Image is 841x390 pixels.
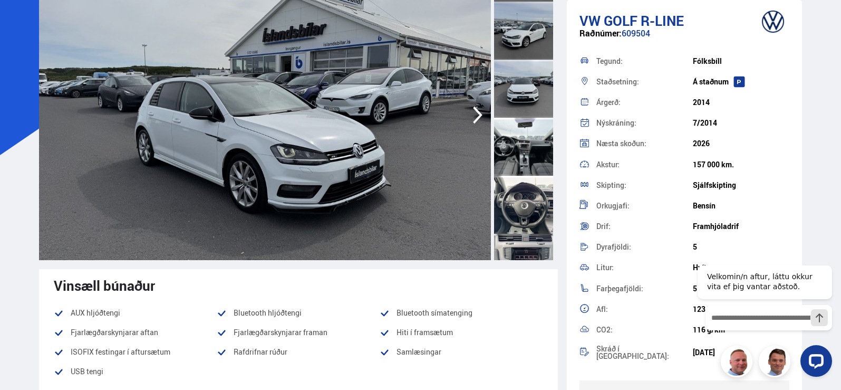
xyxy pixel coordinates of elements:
div: CO2: [596,326,693,334]
div: Vinsæll búnaður [54,278,543,293]
div: 609504 [579,28,790,49]
li: Bluetooth símatenging [380,307,543,319]
li: Hiti í framsætum [380,326,543,339]
div: Staðsetning: [596,78,693,85]
li: Samlæsingar [380,346,543,358]
div: Drif: [596,223,693,230]
div: Skráð í [GEOGRAPHIC_DATA]: [596,345,693,360]
div: Tegund: [596,58,693,65]
div: Framhjóladrif [693,222,789,231]
li: AUX hljóðtengi [54,307,217,319]
span: Golf R-LINE [604,11,684,30]
div: Næsta skoðun: [596,140,693,147]
img: brand logo [752,5,794,38]
div: Dyrafjöldi: [596,243,693,251]
div: Farþegafjöldi: [596,285,693,292]
div: Fólksbíll [693,57,789,65]
div: Afl: [596,306,693,313]
div: Árgerð: [596,99,693,106]
li: Fjarlægðarskynjarar framan [217,326,380,339]
div: Bensín [693,202,789,210]
li: Bluetooth hljóðtengi [217,307,380,319]
div: Skipting: [596,182,693,189]
div: 7/2014 [693,119,789,127]
span: VW [579,11,601,30]
div: Nýskráning: [596,119,693,127]
span: Raðnúmer: [579,27,622,39]
div: 2014 [693,98,789,107]
iframe: LiveChat chat widget [689,246,836,385]
div: Orkugjafi: [596,202,693,210]
div: Litur: [596,264,693,271]
div: Akstur: [596,161,693,168]
div: Á staðnum [693,78,789,86]
div: Sjálfskipting [693,181,789,189]
div: 2026 [693,139,789,148]
li: ISOFIX festingar í aftursætum [54,346,217,358]
li: Fjarlægðarskynjarar aftan [54,326,217,339]
li: USB tengi [54,365,217,378]
li: Rafdrifnar rúður [217,346,380,358]
div: 5 [693,243,789,251]
div: 157 000 km. [693,160,789,169]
